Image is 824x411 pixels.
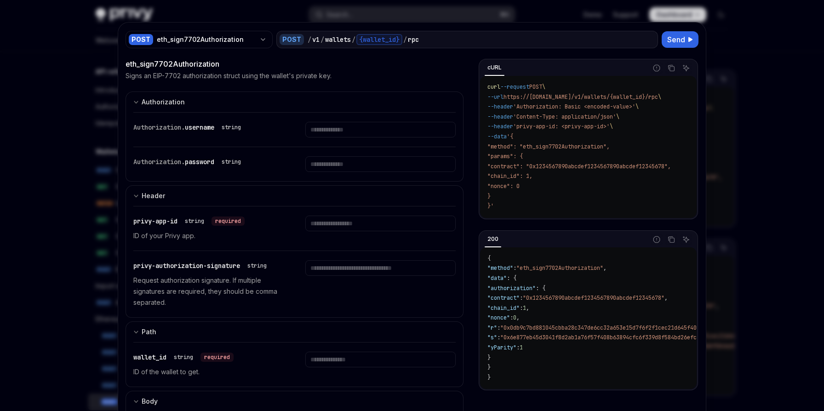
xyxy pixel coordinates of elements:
[526,304,529,312] span: ,
[487,143,610,150] span: "method": "eth_sign7702Authorization",
[305,216,455,231] input: Enter privy-app-id
[497,334,500,341] span: :
[126,58,463,69] div: eth_sign7702Authorization
[320,35,324,44] div: /
[536,285,545,292] span: : {
[356,34,402,45] div: {wallet_id}
[485,234,501,245] div: 200
[403,35,407,44] div: /
[487,93,504,101] span: --url
[513,123,610,130] span: 'privy-app-id: <privy-app-id>'
[325,35,351,44] div: wallets
[185,123,214,131] span: username
[305,156,455,172] input: Enter password
[513,264,516,272] span: :
[133,275,283,308] p: Request authorization signature. If multiple signatures are required, they should be comma separa...
[487,304,520,312] span: "chain_id"
[487,274,507,282] span: "data"
[520,294,523,302] span: :
[520,304,523,312] span: :
[523,304,526,312] span: 1
[487,202,494,210] span: }'
[487,113,513,120] span: --header
[520,344,523,351] span: 1
[305,122,455,137] input: Enter username
[507,274,516,282] span: : {
[133,353,166,361] span: wallet_id
[487,183,520,190] span: "nonce": 0
[487,83,500,91] span: curl
[487,294,520,302] span: "contract"
[133,260,270,271] div: privy-authorization-signature
[126,91,463,112] button: Expand input section
[142,190,165,201] div: Header
[680,62,692,74] button: Ask AI
[305,260,455,276] input: Enter privy-authorization-signature
[487,193,491,200] span: }
[500,334,719,341] span: "0x6e877eb45d3041f8d2ab1a76f57f408b63894cfc6f339d8f584bd26efceae308"
[308,35,311,44] div: /
[664,294,668,302] span: ,
[133,158,185,166] span: Authorization.
[667,34,685,45] span: Send
[133,216,245,227] div: privy-app-id
[200,353,234,362] div: required
[126,321,463,342] button: Expand input section
[516,314,520,321] span: ,
[352,35,355,44] div: /
[680,234,692,245] button: Ask AI
[487,123,513,130] span: --header
[542,83,545,91] span: \
[529,83,542,91] span: POST
[212,217,245,226] div: required
[133,230,283,241] p: ID of your Privy app.
[610,123,613,130] span: \
[133,366,283,377] p: ID of the wallet to get.
[651,62,663,74] button: Report incorrect code
[487,133,507,140] span: --data
[658,93,661,101] span: \
[142,396,158,407] div: Body
[142,326,156,337] div: Path
[487,374,491,381] span: }
[408,35,419,44] div: rpc
[126,71,332,80] p: Signs an EIP-7702 authorization struct using the wallet's private key.
[487,264,513,272] span: "method"
[129,34,153,45] div: POST
[487,334,497,341] span: "s"
[516,344,520,351] span: :
[487,285,536,292] span: "authorization"
[487,354,491,361] span: }
[487,103,513,110] span: --header
[662,31,698,48] button: Send
[305,352,455,367] input: Enter wallet_id
[126,185,463,206] button: Expand input section
[500,83,529,91] span: --request
[126,30,273,49] button: POSTeth_sign7702Authorization
[312,35,320,44] div: v1
[516,264,603,272] span: "eth_sign7702Authorization"
[280,34,304,45] div: POST
[133,352,234,363] div: wallet_id
[142,97,185,108] div: Authorization
[665,62,677,74] button: Copy the contents from the code block
[133,123,185,131] span: Authorization.
[157,35,256,44] div: eth_sign7702Authorization
[185,158,214,166] span: password
[507,133,513,140] span: '{
[485,62,504,73] div: cURL
[510,314,513,321] span: :
[651,234,663,245] button: Report incorrect code
[133,217,177,225] span: privy-app-id
[497,324,500,331] span: :
[665,234,677,245] button: Copy the contents from the code block
[133,262,240,270] span: privy-authorization-signature
[616,113,619,120] span: \
[513,314,516,321] span: 0
[133,122,245,133] div: Authorization.username
[513,103,635,110] span: 'Authorization: Basic <encoded-value>'
[513,113,616,120] span: 'Content-Type: application/json'
[504,93,658,101] span: https://[DOMAIN_NAME]/v1/wallets/{wallet_id}/rpc
[523,294,664,302] span: "0x1234567890abcdef1234567890abcdef12345678"
[487,255,491,262] span: {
